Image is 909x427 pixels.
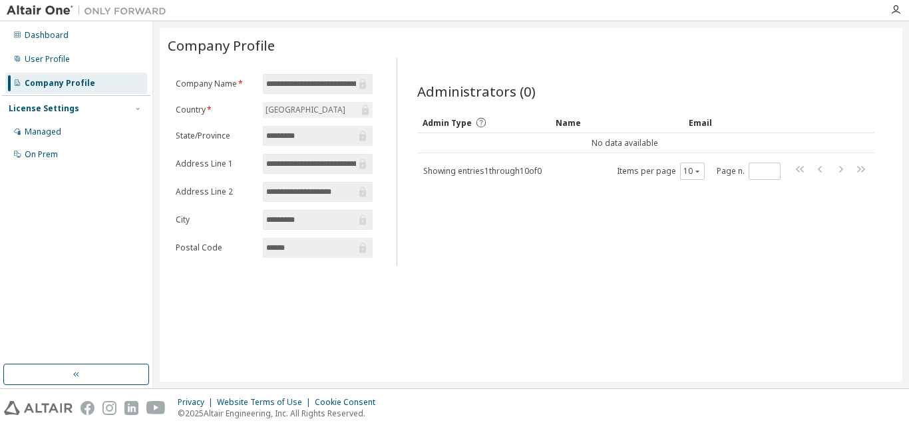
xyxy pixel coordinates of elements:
div: License Settings [9,103,79,114]
img: linkedin.svg [124,401,138,415]
div: Managed [25,127,61,137]
td: No data available [417,133,832,153]
label: Address Line 1 [176,159,255,169]
label: State/Province [176,131,255,141]
div: Company Profile [25,78,95,89]
div: Dashboard [25,30,69,41]
p: © 2025 Altair Engineering, Inc. All Rights Reserved. [178,408,383,419]
span: Items per page [617,163,705,180]
div: On Prem [25,149,58,160]
div: Email [689,112,760,133]
span: Admin Type [423,117,472,129]
div: User Profile [25,54,70,65]
label: Postal Code [176,242,255,253]
div: Website Terms of Use [217,397,315,408]
div: Privacy [178,397,217,408]
img: altair_logo.svg [4,401,73,415]
label: Company Name [176,79,255,89]
div: Cookie Consent [315,397,383,408]
label: Address Line 2 [176,187,255,197]
div: [GEOGRAPHIC_DATA] [264,103,347,117]
img: youtube.svg [146,401,166,415]
img: facebook.svg [81,401,94,415]
span: Page n. [717,163,781,180]
span: Showing entries 1 through 10 of 0 [423,165,542,177]
button: 10 [683,166,701,177]
div: [GEOGRAPHIC_DATA] [263,102,373,118]
label: Country [176,105,255,115]
img: Altair One [7,4,173,17]
span: Company Profile [168,36,275,55]
img: instagram.svg [102,401,116,415]
div: Name [556,112,678,133]
label: City [176,214,255,225]
span: Administrators (0) [417,82,536,101]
